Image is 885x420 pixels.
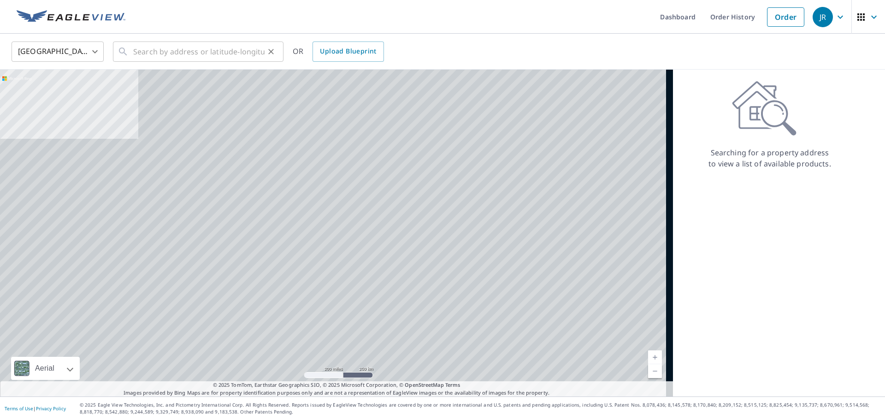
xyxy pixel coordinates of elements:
a: Privacy Policy [36,405,66,412]
div: Aerial [11,357,80,380]
div: Aerial [32,357,57,380]
a: Order [767,7,804,27]
div: JR [813,7,833,27]
img: EV Logo [17,10,125,24]
p: © 2025 Eagle View Technologies, Inc. and Pictometry International Corp. All Rights Reserved. Repo... [80,402,880,415]
a: Upload Blueprint [313,41,383,62]
span: © 2025 TomTom, Earthstar Geographics SIO, © 2025 Microsoft Corporation, © [213,381,460,389]
a: Terms [445,381,460,388]
a: Current Level 5, Zoom In [648,350,662,364]
button: Clear [265,45,277,58]
a: OpenStreetMap [405,381,443,388]
div: OR [293,41,384,62]
span: Upload Blueprint [320,46,376,57]
p: Searching for a property address to view a list of available products. [708,147,832,169]
input: Search by address or latitude-longitude [133,39,265,65]
div: [GEOGRAPHIC_DATA] [12,39,104,65]
a: Current Level 5, Zoom Out [648,364,662,378]
a: Terms of Use [5,405,33,412]
p: | [5,406,66,411]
